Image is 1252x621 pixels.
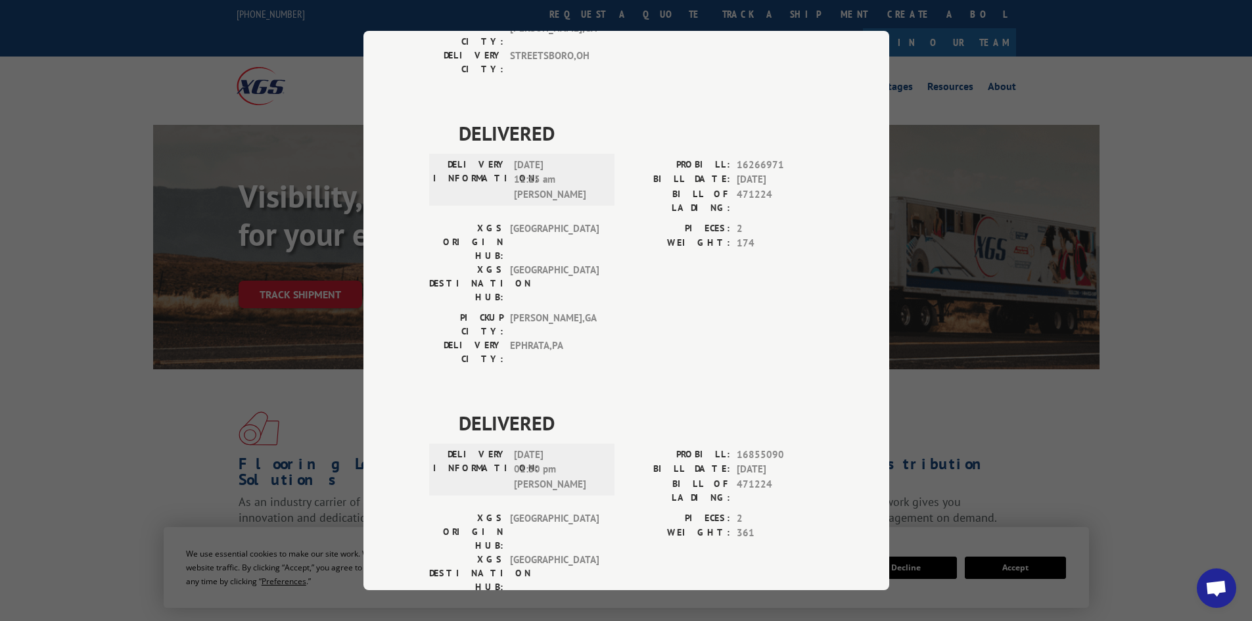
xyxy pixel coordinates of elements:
label: BILL DATE: [626,462,730,477]
label: XGS ORIGIN HUB: [429,221,503,263]
label: XGS DESTINATION HUB: [429,553,503,594]
span: 2 [737,221,823,237]
span: [GEOGRAPHIC_DATA] [510,263,599,304]
label: XGS DESTINATION HUB: [429,263,503,304]
span: DELIVERED [459,408,823,438]
label: PIECES: [626,511,730,526]
label: XGS ORIGIN HUB: [429,511,503,553]
div: Open chat [1197,568,1236,608]
label: WEIGHT: [626,526,730,541]
span: [DATE] [737,462,823,477]
label: DELIVERY INFORMATION: [433,158,507,202]
label: BILL OF LADING: [626,477,730,505]
label: BILL DATE: [626,172,730,187]
span: [PERSON_NAME] , GA [510,311,599,338]
span: [DATE] 11:15 am [PERSON_NAME] [514,158,603,202]
label: WEIGHT: [626,236,730,251]
span: 471224 [737,187,823,215]
label: PIECES: [626,221,730,237]
span: 174 [737,236,823,251]
span: [GEOGRAPHIC_DATA] [510,553,599,594]
span: [GEOGRAPHIC_DATA] [510,221,599,263]
span: [DATE] 01:30 pm [PERSON_NAME] [514,448,603,492]
label: PICKUP CITY: [429,21,503,49]
label: DELIVERY INFORMATION: [433,448,507,492]
span: STREETSBORO , OH [510,49,599,76]
span: [GEOGRAPHIC_DATA] [510,511,599,553]
label: DELIVERY CITY: [429,338,503,366]
span: EPHRATA , PA [510,338,599,366]
span: 361 [737,526,823,541]
span: 16855090 [737,448,823,463]
span: DELIVERED [459,118,823,148]
span: 471224 [737,477,823,505]
span: [DATE] [737,172,823,187]
span: 16266971 [737,158,823,173]
label: PROBILL: [626,158,730,173]
label: PROBILL: [626,448,730,463]
label: PICKUP CITY: [429,311,503,338]
span: 2 [737,511,823,526]
label: BILL OF LADING: [626,187,730,215]
label: DELIVERY CITY: [429,49,503,76]
span: [PERSON_NAME] , GA [510,21,599,49]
